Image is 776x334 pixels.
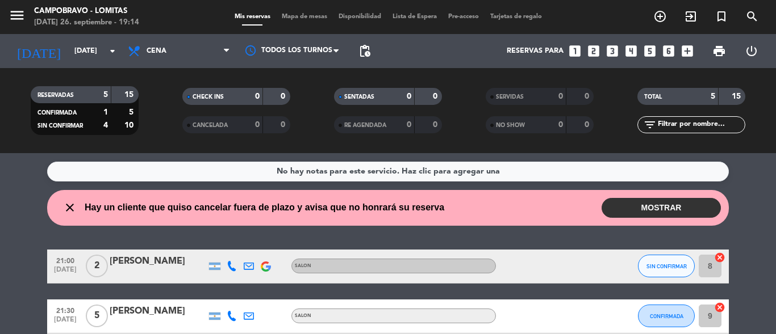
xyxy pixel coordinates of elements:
i: filter_list [643,118,657,132]
strong: 0 [585,92,591,100]
span: Tarjetas de regalo [485,14,548,20]
span: Mis reservas [229,14,276,20]
div: No hay notas para este servicio. Haz clic para agregar una [277,165,500,178]
span: RESERVADAS [37,92,74,98]
div: [DATE] 26. septiembre - 19:14 [34,17,139,28]
button: SIN CONFIRMAR [638,255,695,277]
strong: 0 [407,92,411,100]
strong: 5 [711,92,715,100]
span: SALON [295,264,311,268]
strong: 0 [407,121,411,129]
span: Cena [147,47,166,55]
span: 5 [86,305,108,327]
i: looks_5 [643,44,657,58]
span: SENTADAS [344,94,374,100]
span: 21:00 [51,253,80,267]
i: looks_3 [605,44,620,58]
i: looks_4 [624,44,639,58]
strong: 0 [558,121,563,129]
span: SIN CONFIRMAR [646,263,687,269]
span: CHECK INS [193,94,224,100]
span: CANCELADA [193,122,228,128]
i: close [63,201,77,214]
span: Disponibilidad [333,14,387,20]
strong: 10 [124,121,136,129]
i: add_box [680,44,695,58]
i: turned_in_not [715,10,728,23]
i: exit_to_app [684,10,698,23]
span: pending_actions [358,44,372,58]
i: power_settings_new [745,44,758,58]
i: search [745,10,759,23]
span: Reservas para [507,47,564,55]
div: Campobravo - Lomitas [34,6,139,17]
i: add_circle_outline [653,10,667,23]
strong: 4 [103,121,108,129]
i: looks_one [568,44,582,58]
button: MOSTRAR [602,198,721,218]
span: NO SHOW [496,122,525,128]
span: SIN CONFIRMAR [37,123,83,129]
strong: 15 [732,92,743,100]
strong: 0 [585,121,591,129]
span: Pre-acceso [443,14,485,20]
i: [DATE] [9,39,69,64]
i: menu [9,7,26,24]
span: 2 [86,255,108,277]
i: cancel [714,252,725,263]
strong: 5 [103,91,108,99]
strong: 0 [433,121,440,129]
strong: 1 [103,108,108,116]
strong: 0 [433,92,440,100]
span: Lista de Espera [387,14,443,20]
i: looks_two [586,44,601,58]
span: SALON [295,314,311,318]
input: Filtrar por nombre... [657,119,745,131]
span: SERVIDAS [496,94,524,100]
strong: 0 [281,121,287,129]
span: RE AGENDADA [344,122,386,128]
span: TOTAL [644,94,662,100]
span: [DATE] [51,316,80,329]
i: cancel [714,302,725,313]
strong: 0 [558,92,563,100]
strong: 0 [255,121,260,129]
strong: 0 [281,92,287,100]
div: [PERSON_NAME] [110,304,206,319]
span: CONFIRMADA [37,110,77,116]
span: [DATE] [51,266,80,279]
button: CONFIRMADA [638,305,695,327]
i: arrow_drop_down [106,44,119,58]
strong: 0 [255,92,260,100]
span: Mapa de mesas [276,14,333,20]
strong: 15 [124,91,136,99]
div: [PERSON_NAME] [110,254,206,269]
i: looks_6 [661,44,676,58]
span: CONFIRMADA [650,313,683,319]
img: google-logo.png [261,261,271,272]
span: 21:30 [51,303,80,316]
span: print [712,44,726,58]
strong: 5 [129,108,136,116]
span: Hay un cliente que quiso cancelar fuera de plazo y avisa que no honrará su reserva [85,200,444,215]
button: menu [9,7,26,28]
div: LOG OUT [735,34,767,68]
